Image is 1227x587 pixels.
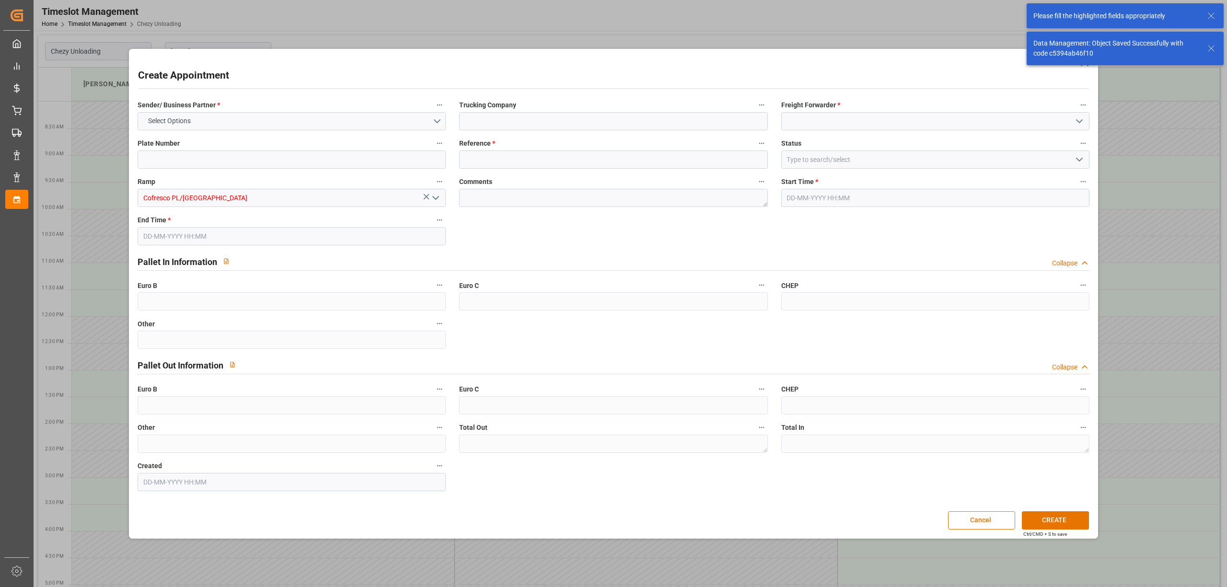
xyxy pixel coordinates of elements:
[1077,421,1089,434] button: Total In
[1033,11,1198,21] div: Please fill the highlighted fields appropriately
[433,460,446,472] button: Created
[1033,38,1198,58] div: Data Management: Object Saved Successfully with code c5394ab46f10
[781,150,1089,169] input: Type to search/select
[781,100,840,110] span: Freight Forwarder
[781,423,804,433] span: Total In
[459,423,487,433] span: Total Out
[459,177,492,187] span: Comments
[1071,152,1086,167] button: open menu
[433,137,446,150] button: Plate Number
[755,175,768,188] button: Comments
[1077,137,1089,150] button: Status
[755,421,768,434] button: Total Out
[138,473,446,491] input: DD-MM-YYYY HH:MM
[138,281,157,291] span: Euro B
[1071,114,1086,129] button: open menu
[138,359,223,372] h2: Pallet Out Information
[781,138,801,149] span: Status
[433,421,446,434] button: Other
[459,281,479,291] span: Euro C
[1077,383,1089,395] button: CHEP
[138,255,217,268] h2: Pallet In Information
[1077,175,1089,188] button: Start Time *
[138,215,171,225] span: End Time
[433,175,446,188] button: Ramp
[948,511,1015,529] button: Cancel
[1077,279,1089,291] button: CHEP
[781,384,799,394] span: CHEP
[755,279,768,291] button: Euro C
[459,384,479,394] span: Euro C
[138,189,446,207] input: Type to search/select
[781,189,1089,207] input: DD-MM-YYYY HH:MM
[143,116,196,126] span: Select Options
[1022,511,1089,529] button: CREATE
[755,383,768,395] button: Euro C
[138,227,446,245] input: DD-MM-YYYY HH:MM
[138,319,155,329] span: Other
[138,384,157,394] span: Euro B
[781,281,799,291] span: CHEP
[755,137,768,150] button: Reference *
[138,68,229,83] h2: Create Appointment
[428,191,442,206] button: open menu
[1023,530,1067,538] div: Ctrl/CMD + S to save
[138,461,162,471] span: Created
[138,138,180,149] span: Plate Number
[433,99,446,111] button: Sender/ Business Partner *
[1077,99,1089,111] button: Freight Forwarder *
[217,252,235,270] button: View description
[223,356,242,374] button: View description
[755,99,768,111] button: Trucking Company
[138,177,155,187] span: Ramp
[459,100,516,110] span: Trucking Company
[433,317,446,330] button: Other
[1052,362,1077,372] div: Collapse
[138,112,446,130] button: open menu
[433,214,446,226] button: End Time *
[1052,258,1077,268] div: Collapse
[138,100,220,110] span: Sender/ Business Partner
[138,423,155,433] span: Other
[781,177,818,187] span: Start Time
[459,138,495,149] span: Reference
[433,279,446,291] button: Euro B
[433,383,446,395] button: Euro B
